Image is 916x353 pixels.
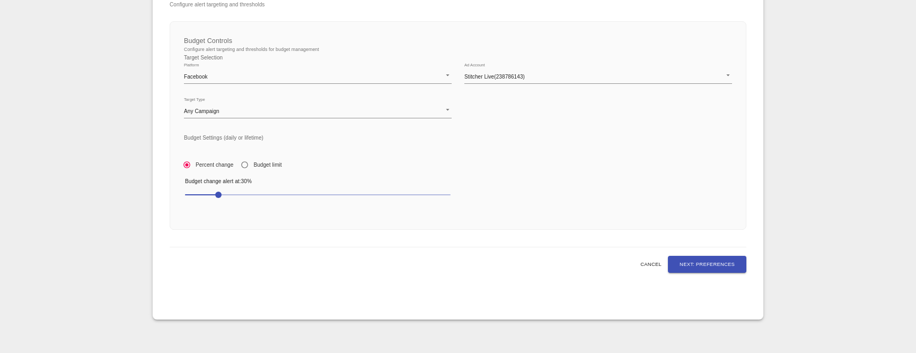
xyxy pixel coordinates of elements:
[184,46,732,53] p: Configure alert targeting and thresholds for budget management
[184,71,452,84] div: Facebook
[184,53,732,63] h6: Target Selection
[184,36,732,46] h6: Budget Controls
[253,161,281,169] span: Budget limit
[634,256,668,273] button: Cancel
[464,71,732,84] div: Stitcher Live(238786143)
[184,133,732,143] h6: Budget Settings (daily or lifetime)
[184,98,205,102] label: Target Type
[680,260,735,269] span: Next: Preferences
[640,260,662,269] span: Cancel
[464,63,485,67] label: Ad Account
[196,161,233,169] span: Percent change
[170,1,265,8] p: Configure alert targeting and thresholds
[184,105,452,118] div: Any Campaign
[185,177,451,185] p: Budget change alert at: 30 %
[184,63,199,67] label: Platform
[668,256,746,273] button: Next: Preferences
